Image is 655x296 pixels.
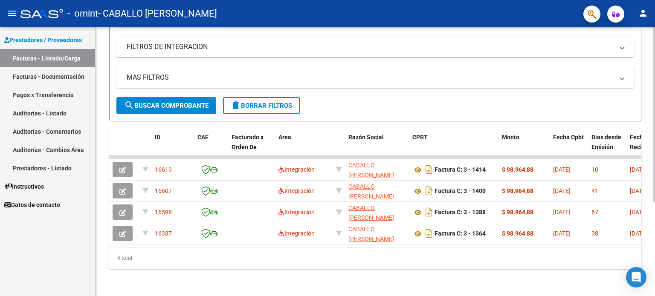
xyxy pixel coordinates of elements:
[591,166,598,173] span: 10
[502,187,533,194] strong: $ 98.964,88
[348,182,406,200] div: 27356554871
[278,166,315,173] span: Integración
[67,4,98,23] span: - omint
[155,230,172,237] span: 16337
[231,102,292,109] span: Borrar Filtros
[423,205,435,219] i: Descargar documento
[278,134,291,141] span: Area
[591,230,598,237] span: 98
[4,182,44,191] span: Instructivos
[345,128,409,166] datatable-header-cell: Razón Social
[553,166,571,173] span: [DATE]
[278,209,315,216] span: Integración
[155,187,172,194] span: 16607
[151,128,194,166] datatable-header-cell: ID
[630,134,654,150] span: Fecha Recibido
[630,187,647,194] span: [DATE]
[348,183,394,200] span: CABALLO [PERSON_NAME]
[423,227,435,240] i: Descargar documento
[231,100,241,110] mat-icon: delete
[588,128,626,166] datatable-header-cell: Días desde Emisión
[124,100,134,110] mat-icon: search
[553,230,571,237] span: [DATE]
[155,134,160,141] span: ID
[423,184,435,198] i: Descargar documento
[109,247,641,269] div: 4 total
[278,230,315,237] span: Integración
[630,230,647,237] span: [DATE]
[553,209,571,216] span: [DATE]
[127,73,614,82] mat-panel-title: MAS FILTROS
[348,226,394,242] span: CABALLO [PERSON_NAME]
[502,230,533,237] strong: $ 98.964,88
[435,167,486,173] strong: Factura C: 3 - 1414
[348,162,394,178] span: CABALLO [PERSON_NAME]
[348,161,406,178] div: 27356554871
[435,188,486,195] strong: Factura C: 3 - 1400
[348,204,394,221] span: CABALLO [PERSON_NAME]
[626,267,646,287] div: Open Intercom Messenger
[630,209,647,216] span: [DATE]
[127,42,614,52] mat-panel-title: FILTROS DE INTEGRACION
[638,8,648,18] mat-icon: person
[348,203,406,221] div: 27356554871
[278,187,315,194] span: Integración
[423,163,435,176] i: Descargar documento
[435,230,486,237] strong: Factura C: 3 - 1364
[4,200,60,210] span: Datos de contacto
[232,134,264,150] span: Facturado x Orden De
[502,166,533,173] strong: $ 98.964,88
[348,134,384,141] span: Razón Social
[197,134,209,141] span: CAE
[409,128,498,166] datatable-header-cell: CPBT
[223,97,300,114] button: Borrar Filtros
[502,134,519,141] span: Monto
[116,67,634,88] mat-expansion-panel-header: MAS FILTROS
[435,209,486,216] strong: Factura C: 3 - 1388
[155,209,172,216] span: 16598
[550,128,588,166] datatable-header-cell: Fecha Cpbt
[553,187,571,194] span: [DATE]
[591,209,598,216] span: 67
[155,166,172,173] span: 16613
[591,187,598,194] span: 41
[98,4,217,23] span: - CABALLO [PERSON_NAME]
[116,97,216,114] button: Buscar Comprobante
[630,166,647,173] span: [DATE]
[412,134,428,141] span: CPBT
[4,35,82,45] span: Prestadores / Proveedores
[553,134,584,141] span: Fecha Cpbt
[124,102,209,109] span: Buscar Comprobante
[498,128,550,166] datatable-header-cell: Monto
[502,209,533,216] strong: $ 98.964,88
[275,128,333,166] datatable-header-cell: Area
[194,128,228,166] datatable-header-cell: CAE
[7,8,17,18] mat-icon: menu
[591,134,621,150] span: Días desde Emisión
[116,37,634,57] mat-expansion-panel-header: FILTROS DE INTEGRACION
[228,128,275,166] datatable-header-cell: Facturado x Orden De
[348,224,406,242] div: 27356554871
